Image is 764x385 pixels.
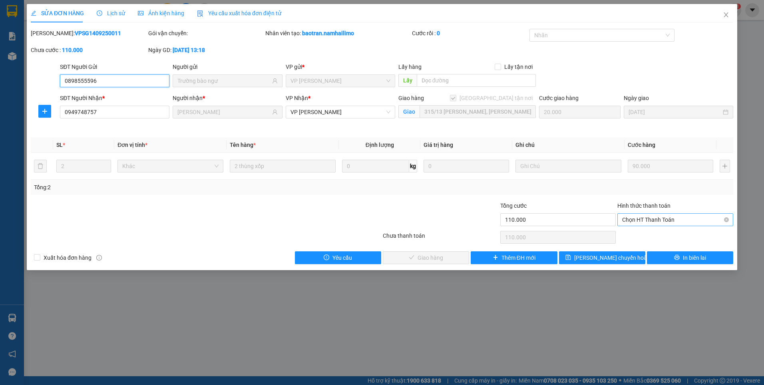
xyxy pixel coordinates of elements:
[60,94,169,102] div: SĐT Người Nhận
[565,255,571,261] span: save
[31,29,147,38] div: [PERSON_NAME]:
[324,255,329,261] span: exclamation-circle
[177,108,270,116] input: Tên người nhận
[197,10,203,17] img: icon
[622,214,728,226] span: Chọn HT Thanh Toán
[177,76,270,85] input: Tên người gửi
[272,78,278,84] span: user
[148,46,264,54] div: Ngày GD:
[412,29,528,38] div: Cước rồi :
[501,62,536,71] span: Lấy tận nơi
[398,105,420,118] span: Giao
[723,12,729,18] span: close
[230,142,256,148] span: Tên hàng
[173,62,282,71] div: Người gửi
[173,47,205,53] b: [DATE] 13:18
[265,29,410,38] div: Nhân viên tạo:
[39,108,51,114] span: plus
[501,253,535,262] span: Thêm ĐH mới
[148,29,264,38] div: Gói vận chuyển:
[290,75,390,87] span: VP Phạm Ngũ Lão
[539,95,579,101] label: Cước giao hàng
[97,10,102,16] span: clock-circle
[493,255,498,261] span: plus
[138,10,184,16] span: Ảnh kiện hàng
[512,137,625,153] th: Ghi chú
[40,253,95,262] span: Xuất hóa đơn hàng
[515,160,621,172] input: Ghi Chú
[383,251,469,264] button: checkGiao hàng
[628,160,713,172] input: 0
[97,10,125,16] span: Lịch sử
[34,160,47,172] button: delete
[417,74,536,87] input: Dọc đường
[295,251,381,264] button: exclamation-circleYêu cầu
[60,62,169,71] div: SĐT Người Gửi
[398,95,424,101] span: Giao hàng
[138,10,143,16] span: picture
[715,4,737,26] button: Close
[500,203,527,209] span: Tổng cước
[382,231,499,245] div: Chưa thanh toán
[96,255,102,261] span: info-circle
[674,255,680,261] span: printer
[398,64,422,70] span: Lấy hàng
[34,183,295,192] div: Tổng: 2
[230,160,336,172] input: VD: Bàn, Ghế
[117,142,147,148] span: Đơn vị tính
[424,142,453,148] span: Giá trị hàng
[437,30,440,36] b: 0
[173,94,282,102] div: Người nhận
[398,74,417,87] span: Lấy
[409,160,417,172] span: kg
[38,105,51,118] button: plus
[559,251,645,264] button: save[PERSON_NAME] chuyển hoàn
[574,253,650,262] span: [PERSON_NAME] chuyển hoàn
[471,251,557,264] button: plusThêm ĐH mới
[629,108,721,116] input: Ngày giao
[628,142,655,148] span: Cước hàng
[122,160,219,172] span: Khác
[647,251,733,264] button: printerIn biên lai
[424,160,509,172] input: 0
[366,142,394,148] span: Định lượng
[31,46,147,54] div: Chưa cước :
[56,142,63,148] span: SL
[332,253,352,262] span: Yêu cầu
[286,95,308,101] span: VP Nhận
[720,160,730,172] button: plus
[724,217,729,222] span: close-circle
[302,30,354,36] b: baotran.namhailimo
[31,10,36,16] span: edit
[617,203,670,209] label: Hình thức thanh toán
[539,106,621,118] input: Cước giao hàng
[62,47,83,53] b: 110.000
[197,10,281,16] span: Yêu cầu xuất hóa đơn điện tử
[31,10,84,16] span: SỬA ĐƠN HÀNG
[683,253,706,262] span: In biên lai
[75,30,121,36] b: VPSG1409250011
[290,106,390,118] span: VP Phan Thiết
[456,94,536,102] span: [GEOGRAPHIC_DATA] tận nơi
[624,95,649,101] label: Ngày giao
[420,105,536,118] input: Giao tận nơi
[286,62,395,71] div: VP gửi
[272,109,278,115] span: user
